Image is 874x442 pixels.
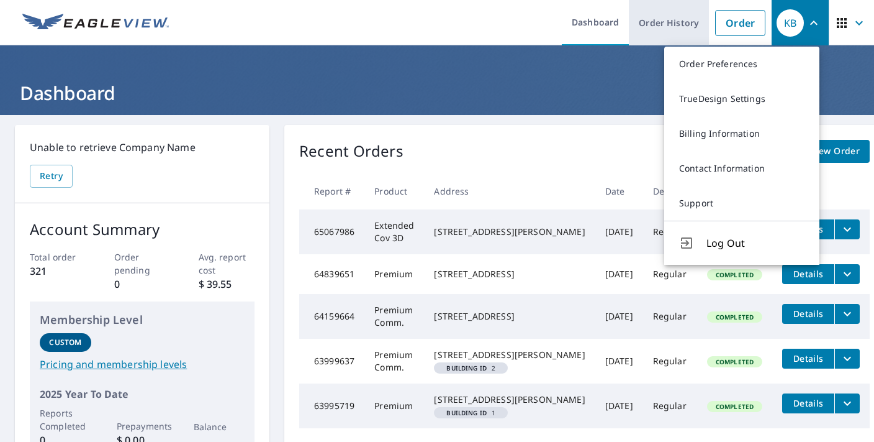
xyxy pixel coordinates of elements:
button: Retry [30,165,73,188]
p: Account Summary [30,218,255,241]
td: [DATE] [595,339,643,384]
p: $ 39.55 [199,277,255,292]
p: 2025 Year To Date [40,387,245,402]
div: KB [777,9,804,37]
td: Premium Comm. [364,339,424,384]
div: [STREET_ADDRESS][PERSON_NAME] [434,394,585,406]
p: Balance [194,420,245,433]
a: Order [715,10,765,36]
button: filesDropdownBtn-63999637 [834,349,860,369]
span: Completed [708,357,761,366]
span: Details [790,268,827,280]
p: Total order [30,251,86,264]
td: Premium [364,254,424,294]
em: Building ID [446,410,487,416]
span: Completed [708,402,761,411]
td: Premium [364,384,424,428]
button: filesDropdownBtn-65067986 [834,219,860,239]
td: [DATE] [595,209,643,254]
p: Order pending [114,251,171,277]
p: 321 [30,264,86,279]
td: Premium Comm. [364,294,424,339]
div: [STREET_ADDRESS][PERSON_NAME] [434,226,585,238]
td: [DATE] [595,294,643,339]
span: Retry [40,168,63,184]
th: Product [364,173,424,209]
p: Recent Orders [299,140,403,163]
div: [STREET_ADDRESS] [434,268,585,280]
td: Regular [643,209,697,254]
img: EV Logo [22,14,169,32]
button: filesDropdownBtn-64159664 [834,304,860,324]
p: Prepayments [117,420,168,433]
p: Avg. report cost [199,251,255,277]
p: Custom [49,337,81,348]
span: 1 [439,410,503,416]
a: Support [664,186,819,221]
td: [DATE] [595,254,643,294]
em: Building ID [446,365,487,371]
span: Completed [708,270,761,279]
span: Details [790,352,827,364]
td: Extended Cov 3D [364,209,424,254]
button: detailsBtn-64159664 [782,304,834,324]
a: Contact Information [664,151,819,186]
th: Report # [299,173,364,209]
a: TrueDesign Settings [664,81,819,116]
div: [STREET_ADDRESS][PERSON_NAME] [434,349,585,361]
td: [DATE] [595,384,643,428]
div: [STREET_ADDRESS] [434,310,585,323]
p: Membership Level [40,311,245,328]
span: 2 [439,365,503,371]
td: Regular [643,339,697,384]
span: Completed [708,313,761,321]
span: Details [790,397,827,409]
th: Date [595,173,643,209]
span: Log Out [706,236,804,251]
td: Regular [643,294,697,339]
button: detailsBtn-64839651 [782,264,834,284]
a: Pricing and membership levels [40,357,245,372]
th: Address [424,173,595,209]
span: Start New Order [788,144,860,159]
td: 64839651 [299,254,364,294]
td: 63999637 [299,339,364,384]
td: 65067986 [299,209,364,254]
button: filesDropdownBtn-63995719 [834,394,860,413]
p: Reports Completed [40,407,91,433]
a: Start New Order [778,140,870,163]
td: Regular [643,254,697,294]
p: Unable to retrieve Company Name [30,140,255,155]
th: Delivery [643,173,697,209]
button: filesDropdownBtn-64839651 [834,264,860,284]
button: Log Out [664,221,819,265]
span: Details [790,308,827,320]
button: detailsBtn-63999637 [782,349,834,369]
td: Regular [643,384,697,428]
a: Billing Information [664,116,819,151]
td: 64159664 [299,294,364,339]
button: detailsBtn-63995719 [782,394,834,413]
p: 0 [114,277,171,292]
a: Order Preferences [664,47,819,81]
h1: Dashboard [15,80,859,106]
td: 63995719 [299,384,364,428]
